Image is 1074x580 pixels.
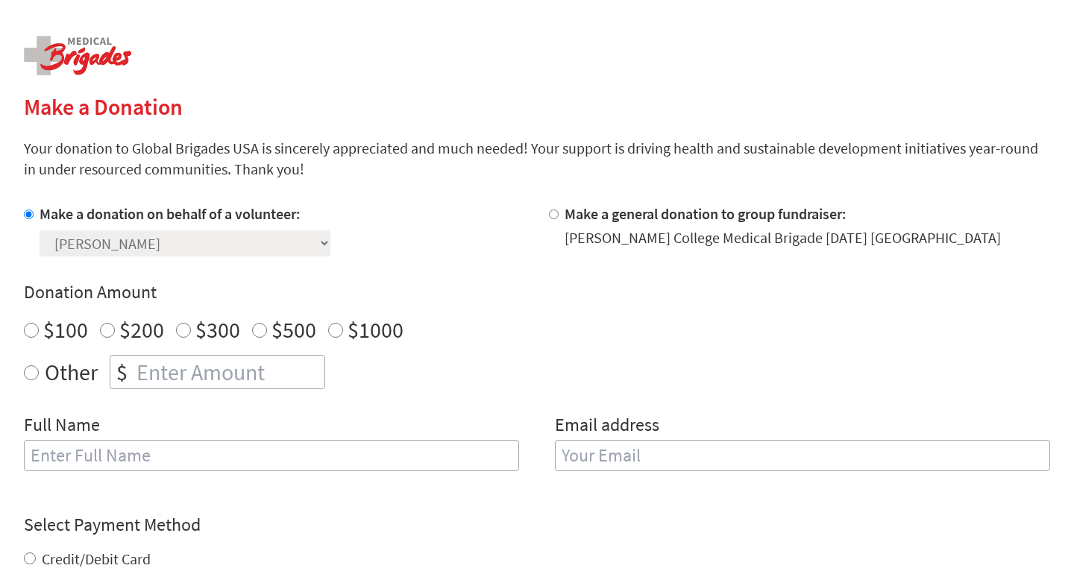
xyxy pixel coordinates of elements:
[110,356,134,388] div: $
[134,356,324,388] input: Enter Amount
[24,138,1050,180] p: Your donation to Global Brigades USA is sincerely appreciated and much needed! Your support is dr...
[555,413,659,440] label: Email address
[555,440,1050,471] input: Your Email
[348,315,403,344] label: $1000
[45,355,98,389] label: Other
[119,315,164,344] label: $200
[43,315,88,344] label: $100
[24,440,519,471] input: Enter Full Name
[565,227,1001,248] div: [PERSON_NAME] College Medical Brigade [DATE] [GEOGRAPHIC_DATA]
[40,204,301,223] label: Make a donation on behalf of a volunteer:
[24,513,1050,537] h4: Select Payment Method
[42,549,151,568] label: Credit/Debit Card
[24,93,1050,120] h2: Make a Donation
[271,315,316,344] label: $500
[565,204,847,223] label: Make a general donation to group fundraiser:
[24,413,100,440] label: Full Name
[195,315,240,344] label: $300
[24,280,1050,304] h4: Donation Amount
[24,36,131,75] img: logo-medical.png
